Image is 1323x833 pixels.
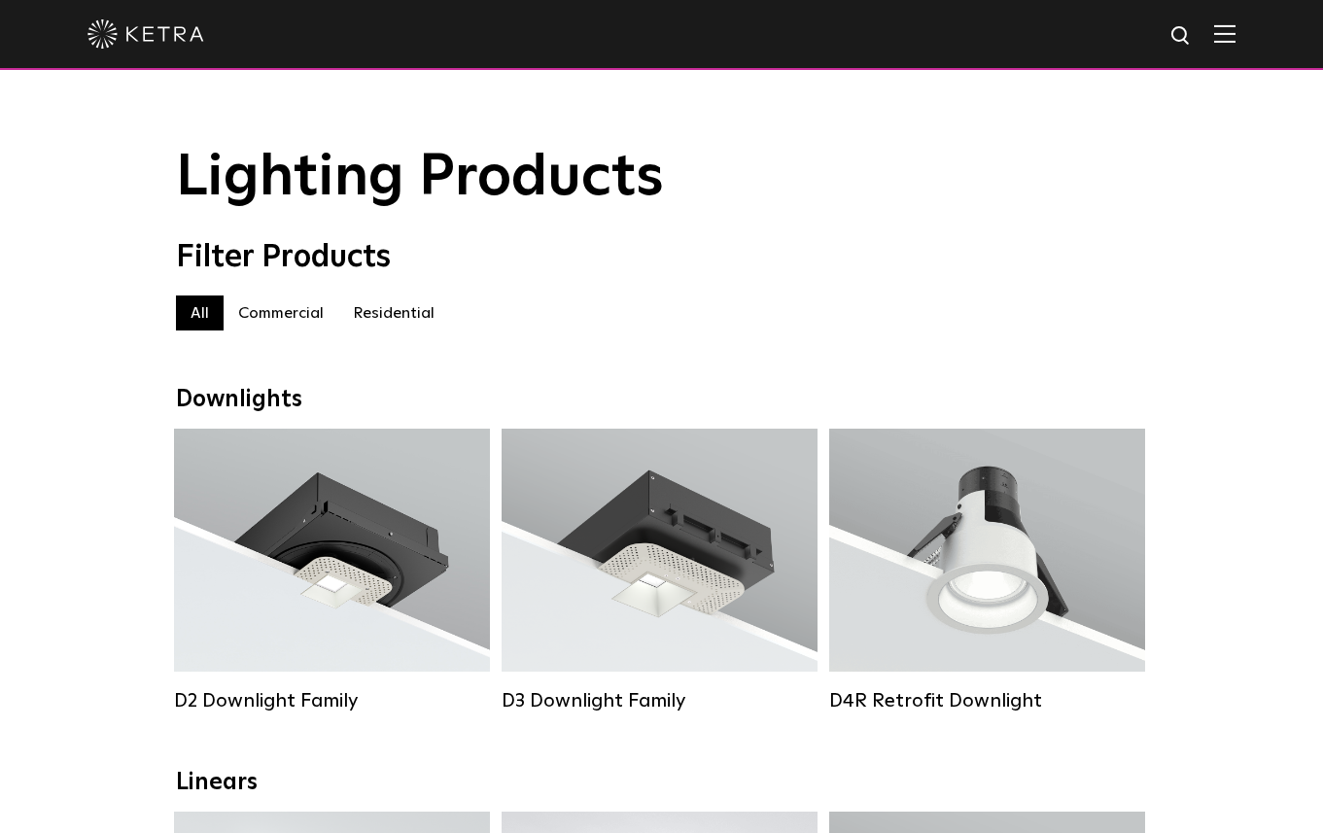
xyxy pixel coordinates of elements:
[176,149,664,207] span: Lighting Products
[502,429,818,704] a: D3 Downlight Family Lumen Output:700 / 900 / 1100Colors:White / Black / Silver / Bronze / Paintab...
[176,386,1148,414] div: Downlights
[87,19,204,49] img: ketra-logo-2019-white
[1169,24,1194,49] img: search icon
[224,295,338,330] label: Commercial
[338,295,449,330] label: Residential
[176,295,224,330] label: All
[176,769,1148,797] div: Linears
[174,429,490,704] a: D2 Downlight Family Lumen Output:1200Colors:White / Black / Gloss Black / Silver / Bronze / Silve...
[1214,24,1236,43] img: Hamburger%20Nav.svg
[829,689,1145,712] div: D4R Retrofit Downlight
[176,239,1148,276] div: Filter Products
[829,429,1145,704] a: D4R Retrofit Downlight Lumen Output:800Colors:White / BlackBeam Angles:15° / 25° / 40° / 60°Watta...
[174,689,490,712] div: D2 Downlight Family
[502,689,818,712] div: D3 Downlight Family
